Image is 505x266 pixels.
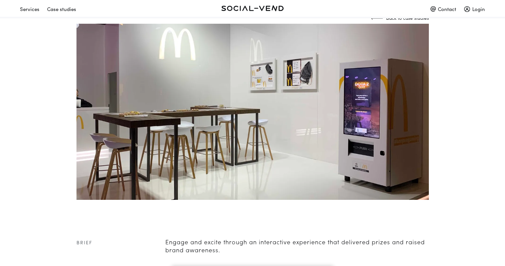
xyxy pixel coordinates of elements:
a: Back to case studies [371,14,429,22]
div: Login [464,3,485,15]
img: McDonald's [76,24,429,200]
p: Engage and excite through an interactive experience that delivered prizes and raised brand awaren... [165,238,429,254]
h1: brief [76,240,156,256]
div: Contact [431,3,456,15]
a: Case studies [47,3,84,10]
div: Case studies [47,3,76,15]
div: Services [20,3,39,15]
